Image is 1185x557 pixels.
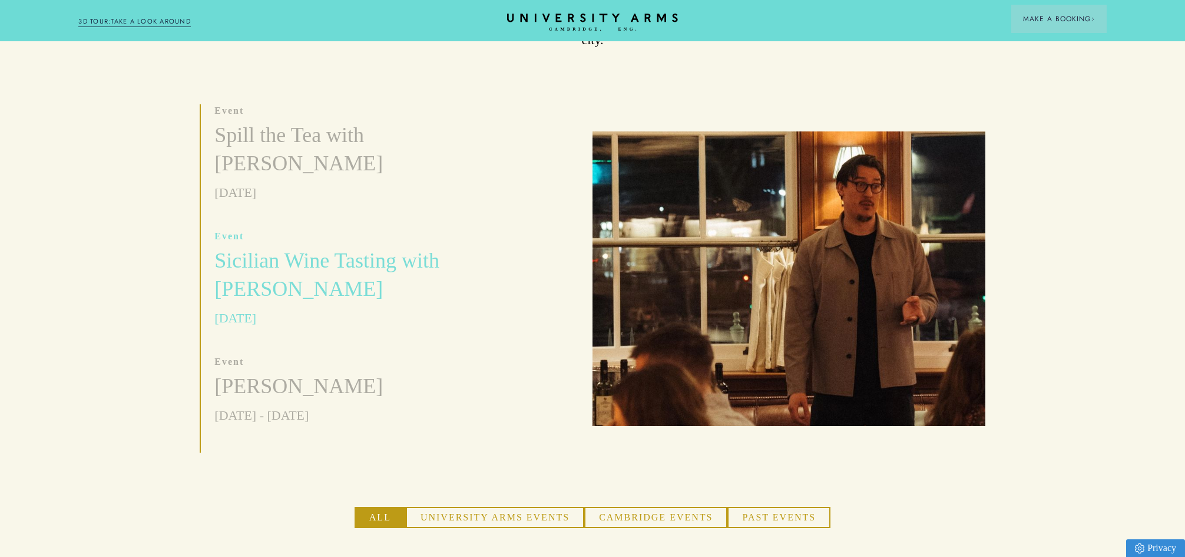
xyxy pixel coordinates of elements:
[214,405,383,426] p: [DATE] - [DATE]
[201,104,484,203] a: event Spill the Tea with [PERSON_NAME] [DATE]
[201,230,484,328] a: event Sicilian Wine Tasting with [PERSON_NAME] [DATE]
[1091,17,1095,21] img: Arrow icon
[214,308,484,328] p: [DATE]
[214,104,484,117] p: event
[584,507,727,528] button: Cambridge Events
[201,355,383,426] a: event [PERSON_NAME] [DATE] - [DATE]
[214,230,484,243] p: event
[214,247,484,304] h3: Sicilian Wine Tasting with [PERSON_NAME]
[406,507,584,528] button: University Arms Events
[78,17,191,27] a: 3D TOUR:TAKE A LOOK AROUND
[507,14,678,32] a: Home
[727,507,830,528] button: Past Events
[1011,5,1107,33] button: Make a BookingArrow icon
[214,121,484,178] h3: Spill the Tea with [PERSON_NAME]
[1023,14,1095,24] span: Make a Booking
[1135,543,1144,553] img: Privacy
[214,182,484,203] p: [DATE]
[214,355,383,368] p: event
[214,373,383,401] h3: [PERSON_NAME]
[1126,539,1185,557] a: Privacy
[355,507,406,528] button: All
[592,131,985,426] img: image-355bcd608be52875649006e991f2f084e25f54a8-2832x1361-jpg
